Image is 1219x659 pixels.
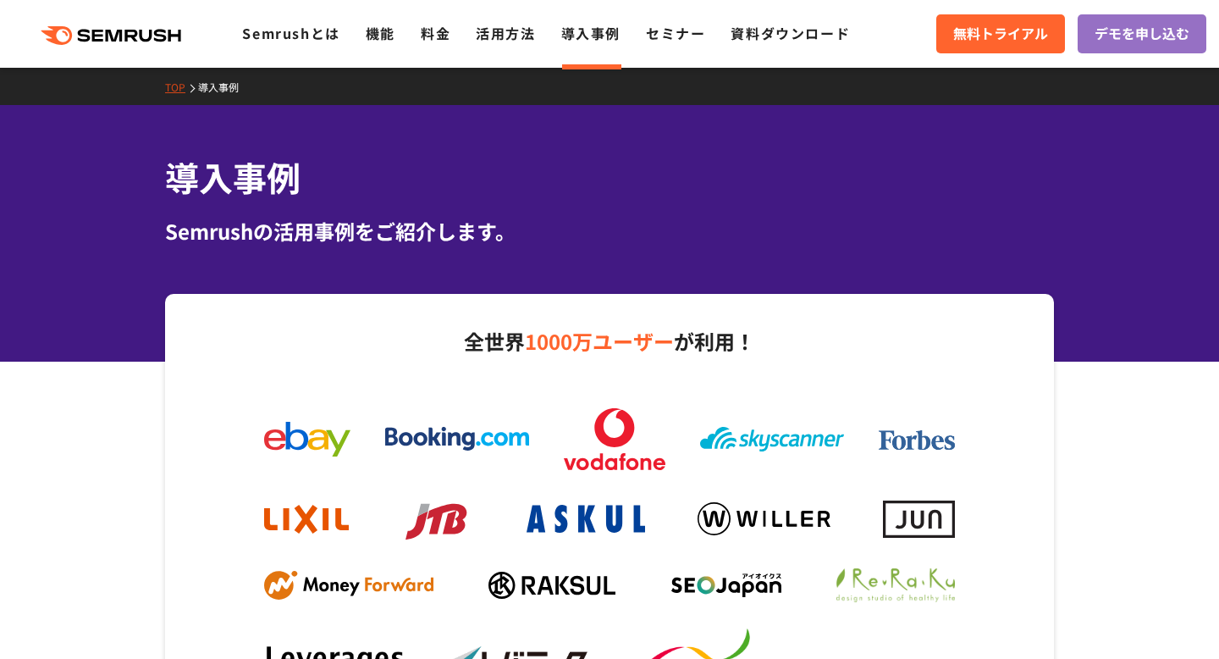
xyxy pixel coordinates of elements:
a: 導入事例 [198,80,251,94]
img: seojapan [671,573,781,597]
img: jun [883,501,955,537]
h1: 導入事例 [165,152,1054,202]
img: ReRaKu [836,568,955,602]
a: TOP [165,80,198,94]
img: mf [264,571,433,601]
a: 資料ダウンロード [731,23,850,43]
img: booking [385,427,529,451]
img: vodafone [564,408,665,470]
img: jtb [401,496,473,544]
span: 無料トライアル [953,23,1048,45]
a: Semrushとは [242,23,339,43]
div: Semrushの活用事例をご紹介します。 [165,216,1054,246]
img: raksul [488,572,615,599]
img: askul [527,505,645,533]
a: 活用方法 [476,23,535,43]
img: skyscanner [700,427,844,451]
a: 導入事例 [561,23,621,43]
a: 無料トライアル [936,14,1065,53]
span: 1000万ユーザー [525,326,674,356]
p: 全世界 が利用！ [247,324,972,359]
img: lixil [264,505,349,534]
a: 料金 [421,23,450,43]
a: 機能 [366,23,395,43]
a: セミナー [646,23,705,43]
span: デモを申し込む [1095,23,1189,45]
a: デモを申し込む [1078,14,1206,53]
img: willer [698,502,830,535]
img: forbes [879,430,955,451]
img: ebay [264,422,350,457]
